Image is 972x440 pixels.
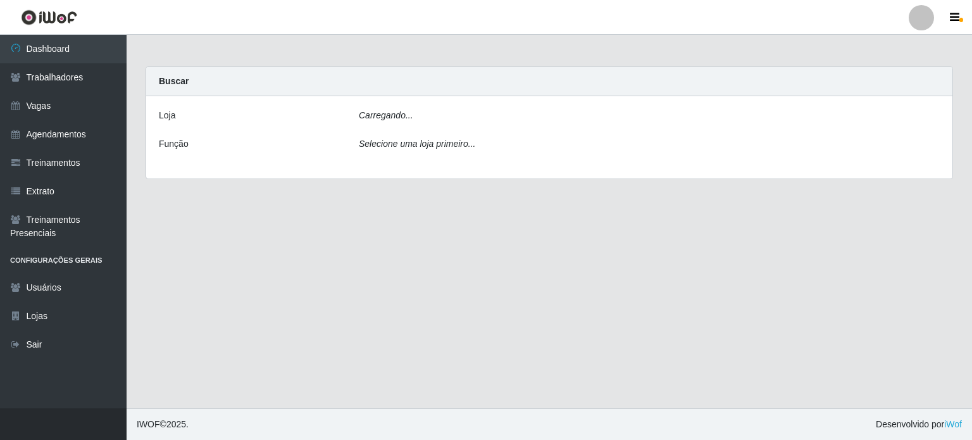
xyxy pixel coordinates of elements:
a: iWof [944,419,962,429]
img: CoreUI Logo [21,9,77,25]
i: Carregando... [359,110,413,120]
span: © 2025 . [137,418,189,431]
i: Selecione uma loja primeiro... [359,139,475,149]
label: Loja [159,109,175,122]
label: Função [159,137,189,151]
span: Desenvolvido por [876,418,962,431]
span: IWOF [137,419,160,429]
strong: Buscar [159,76,189,86]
